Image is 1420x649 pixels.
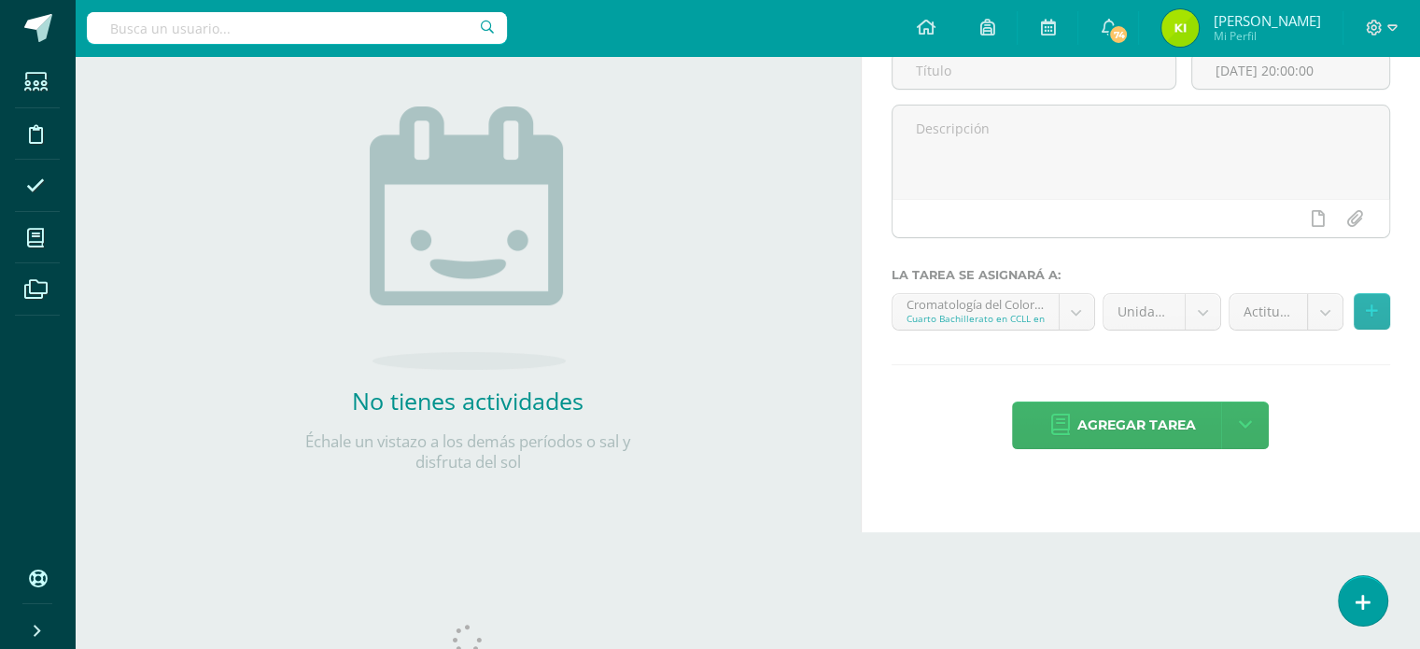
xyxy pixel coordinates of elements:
span: Unidad 4 [1118,294,1172,330]
h2: No tienes actividades [281,385,654,416]
span: Mi Perfil [1213,28,1320,44]
span: [PERSON_NAME] [1213,11,1320,30]
a: Actitudes (10.0%) [1230,294,1343,330]
img: f5b631ca1f37ab8ede0d12c06f22b670.png [1161,9,1199,47]
p: Échale un vistazo a los demás períodos o sal y disfruta del sol [281,431,654,473]
input: Busca un usuario... [87,12,507,44]
span: 74 [1108,24,1129,45]
img: no_activities.png [370,106,566,370]
input: Título [893,52,1175,89]
a: Unidad 4 [1104,294,1221,330]
span: Agregar tarea [1076,402,1195,448]
div: Cromatología del Color 'A' [907,294,1045,312]
span: Actitudes (10.0%) [1244,294,1293,330]
div: Cuarto Bachillerato en CCLL en Diseño Grafico [907,312,1045,325]
label: La tarea se asignará a: [892,268,1390,282]
input: Fecha de entrega [1192,52,1389,89]
a: Cromatología del Color 'A'Cuarto Bachillerato en CCLL en Diseño Grafico [893,294,1094,330]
